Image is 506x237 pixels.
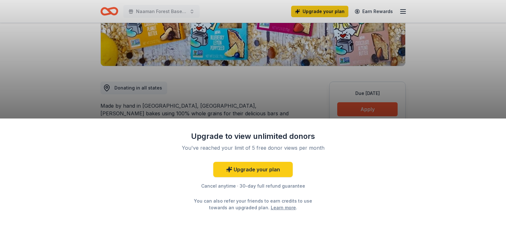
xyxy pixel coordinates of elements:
[170,182,336,190] div: Cancel anytime · 30-day full refund guarantee
[213,162,293,177] a: Upgrade your plan
[188,197,318,211] div: You can also refer your friends to earn credits to use towards an upgraded plan. .
[170,131,336,141] div: Upgrade to view unlimited donors
[271,204,296,211] a: Learn more
[178,144,328,152] div: You've reached your limit of 5 free donor views per month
